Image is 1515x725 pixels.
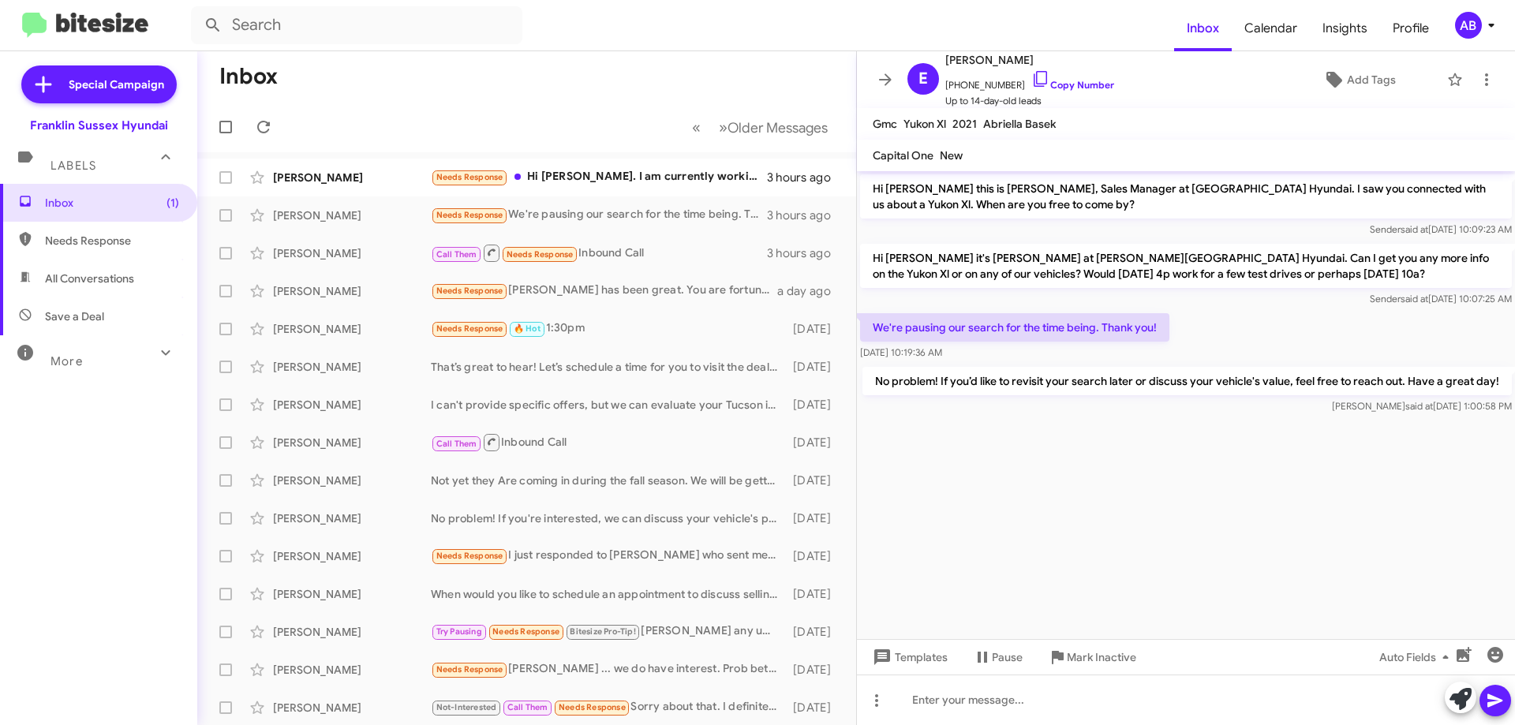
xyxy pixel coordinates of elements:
span: said at [1405,400,1433,412]
span: [PERSON_NAME] [945,50,1114,69]
div: I can't provide specific offers, but we can evaluate your Tucson in person. Would you like to sch... [431,397,785,413]
div: Inbound Call [431,243,767,263]
span: Sender [DATE] 10:07:25 AM [1370,293,1512,305]
span: Call Them [507,702,548,712]
span: Pause [992,643,1023,671]
div: AB [1455,12,1482,39]
span: Needs Response [436,551,503,561]
button: Templates [857,643,960,671]
div: [PERSON_NAME] [273,283,431,299]
button: Next [709,111,837,144]
span: Add Tags [1347,65,1396,94]
div: Inbound Call [431,432,785,452]
div: a day ago [777,283,844,299]
span: (1) [166,195,179,211]
span: Older Messages [728,119,828,136]
div: [PERSON_NAME] [273,473,431,488]
div: [DATE] [785,586,844,602]
div: We're pausing our search for the time being. Thank you! [431,206,767,224]
a: Calendar [1232,6,1310,51]
a: Special Campaign [21,65,177,103]
span: Needs Response [45,233,179,249]
span: Auto Fields [1379,643,1455,671]
span: New [940,148,963,163]
span: [PHONE_NUMBER] [945,69,1114,93]
span: Sender [DATE] 10:09:23 AM [1370,223,1512,235]
span: Bitesize Pro-Tip! [570,626,635,637]
span: Templates [870,643,948,671]
nav: Page navigation example [683,111,837,144]
a: Copy Number [1031,79,1114,91]
span: 2021 [952,117,977,131]
span: Yukon Xl [903,117,946,131]
span: Needs Response [436,172,503,182]
div: No problem! If you're interested, we can discuss your vehicle's purchase option over the phone or... [431,510,785,526]
button: Pause [960,643,1035,671]
div: [DATE] [785,548,844,564]
div: [PERSON_NAME] [273,207,431,223]
span: Try Pausing [436,626,482,637]
p: Hi [PERSON_NAME] it's [PERSON_NAME] at [PERSON_NAME][GEOGRAPHIC_DATA] Hyundai. Can I get you any ... [860,244,1512,288]
div: [PERSON_NAME] [273,321,431,337]
a: Inbox [1174,6,1232,51]
span: Needs Response [436,664,503,675]
div: [PERSON_NAME] [273,245,431,261]
span: More [50,354,83,368]
span: Inbox [45,195,179,211]
span: Needs Response [492,626,559,637]
div: [PERSON_NAME] [273,435,431,450]
div: That’s great to hear! Let’s schedule a time for you to visit the dealership and we can discuss yo... [431,359,785,375]
span: » [719,118,728,137]
span: 🔥 Hot [514,323,541,334]
div: [PERSON_NAME] [273,700,431,716]
div: [DATE] [785,700,844,716]
span: Gmc [873,117,897,131]
span: Save a Deal [45,308,104,324]
span: Capital One [873,148,933,163]
span: Up to 14-day-old leads [945,93,1114,109]
div: 3 hours ago [767,170,844,185]
div: Franklin Sussex Hyundai [30,118,168,133]
div: [PERSON_NAME] [273,510,431,526]
div: [PERSON_NAME] [273,662,431,678]
div: [PERSON_NAME] [273,624,431,640]
div: [DATE] [785,435,844,450]
span: Not-Interested [436,702,497,712]
a: Insights [1310,6,1380,51]
div: [PERSON_NAME] [273,548,431,564]
span: All Conversations [45,271,134,286]
div: 3 hours ago [767,207,844,223]
div: [PERSON_NAME] [273,397,431,413]
span: « [692,118,701,137]
span: Call Them [436,249,477,260]
span: Call Them [436,439,477,449]
span: said at [1401,223,1428,235]
h1: Inbox [219,64,278,89]
div: [DATE] [785,473,844,488]
span: Needs Response [507,249,574,260]
p: No problem! If you’d like to revisit your search later or discuss your vehicle's value, feel free... [862,367,1512,395]
div: [DATE] [785,662,844,678]
span: Needs Response [436,323,503,334]
div: [PERSON_NAME] has been great. You are fortunate to have her. [431,282,777,300]
span: Mark Inactive [1067,643,1136,671]
span: Abriella Basek [983,117,1056,131]
div: Not yet they Are coming in during the fall season. We will be getting 1 calligraphy 1 sel premium... [431,473,785,488]
span: Labels [50,159,96,173]
div: [PERSON_NAME] any updates on limited [431,622,785,641]
div: [PERSON_NAME] [273,586,431,602]
p: Hi [PERSON_NAME] this is [PERSON_NAME], Sales Manager at [GEOGRAPHIC_DATA] Hyundai. I saw you con... [860,174,1512,219]
span: Needs Response [559,702,626,712]
span: [PERSON_NAME] [DATE] 1:00:58 PM [1332,400,1512,412]
span: Needs Response [436,286,503,296]
div: I just responded to [PERSON_NAME] who sent me an email. [431,547,785,565]
div: 1:30pm [431,320,785,338]
a: Profile [1380,6,1442,51]
button: Mark Inactive [1035,643,1149,671]
span: Special Campaign [69,77,164,92]
div: [DATE] [785,397,844,413]
span: E [918,66,928,92]
div: [DATE] [785,624,844,640]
